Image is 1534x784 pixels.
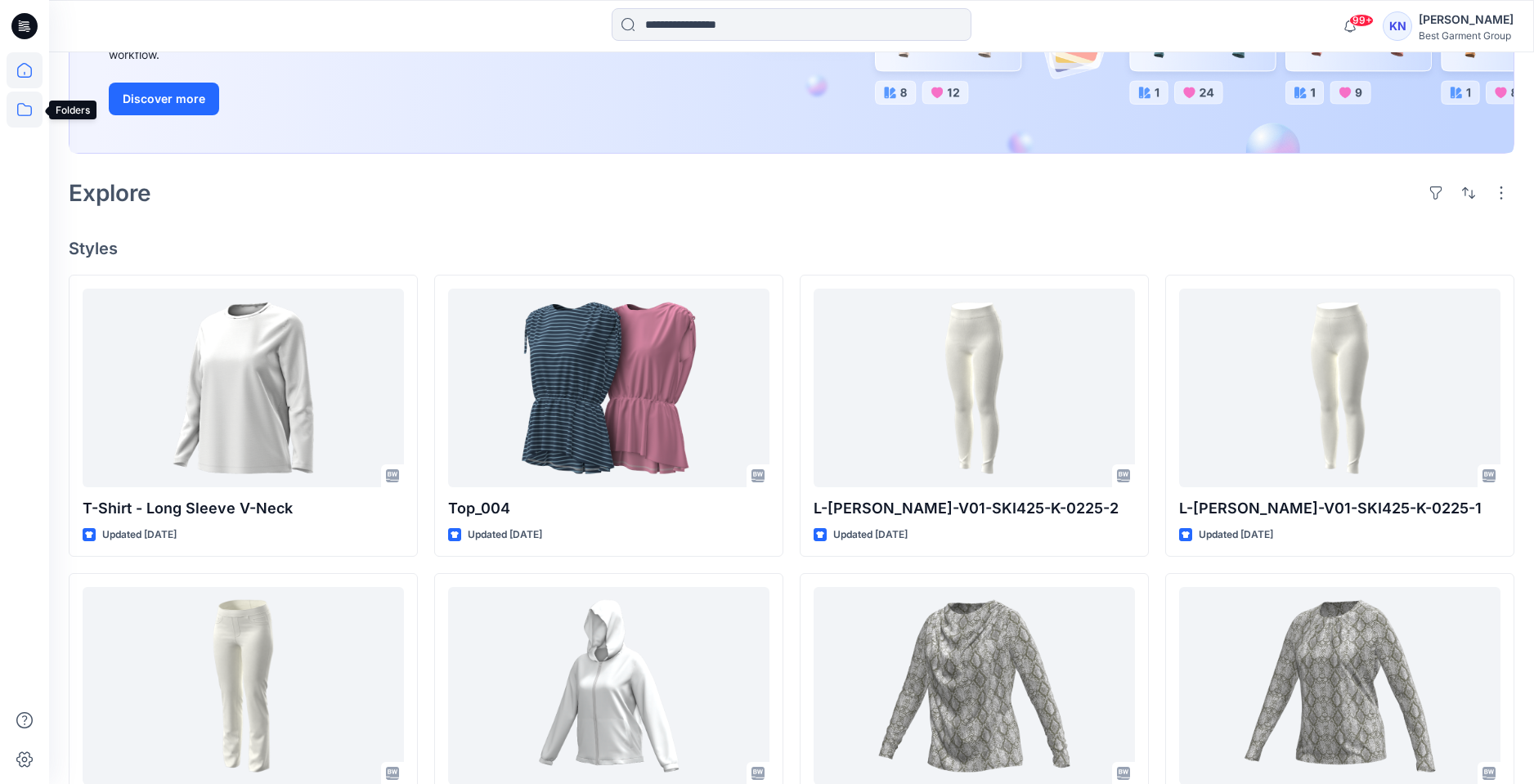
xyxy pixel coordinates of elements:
[814,497,1135,520] p: L-[PERSON_NAME]-V01-SKI425-K-0225-2
[814,289,1135,486] a: L-LEHR-V01-SKI425-K-0225-2
[1419,10,1514,29] div: [PERSON_NAME]
[109,83,219,115] button: Discover more
[69,239,1514,258] h4: Styles
[1383,11,1412,41] div: KN
[1349,14,1374,27] span: 99+
[109,83,477,115] a: Discover more
[69,180,151,206] h2: Explore
[468,526,542,544] p: Updated [DATE]
[1179,497,1500,520] p: L-[PERSON_NAME]-V01-SKI425-K-0225-1
[448,497,769,520] p: Top_004
[833,526,908,544] p: Updated [DATE]
[1179,289,1500,486] a: L-LEHR-V01-SKI425-K-0225-1
[83,497,404,520] p: T-Shirt - Long Sleeve V-Neck
[1419,29,1514,42] div: Best Garment Group
[1199,526,1273,544] p: Updated [DATE]
[448,289,769,486] a: Top_004
[102,526,177,544] p: Updated [DATE]
[83,289,404,486] a: T-Shirt - Long Sleeve V-Neck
